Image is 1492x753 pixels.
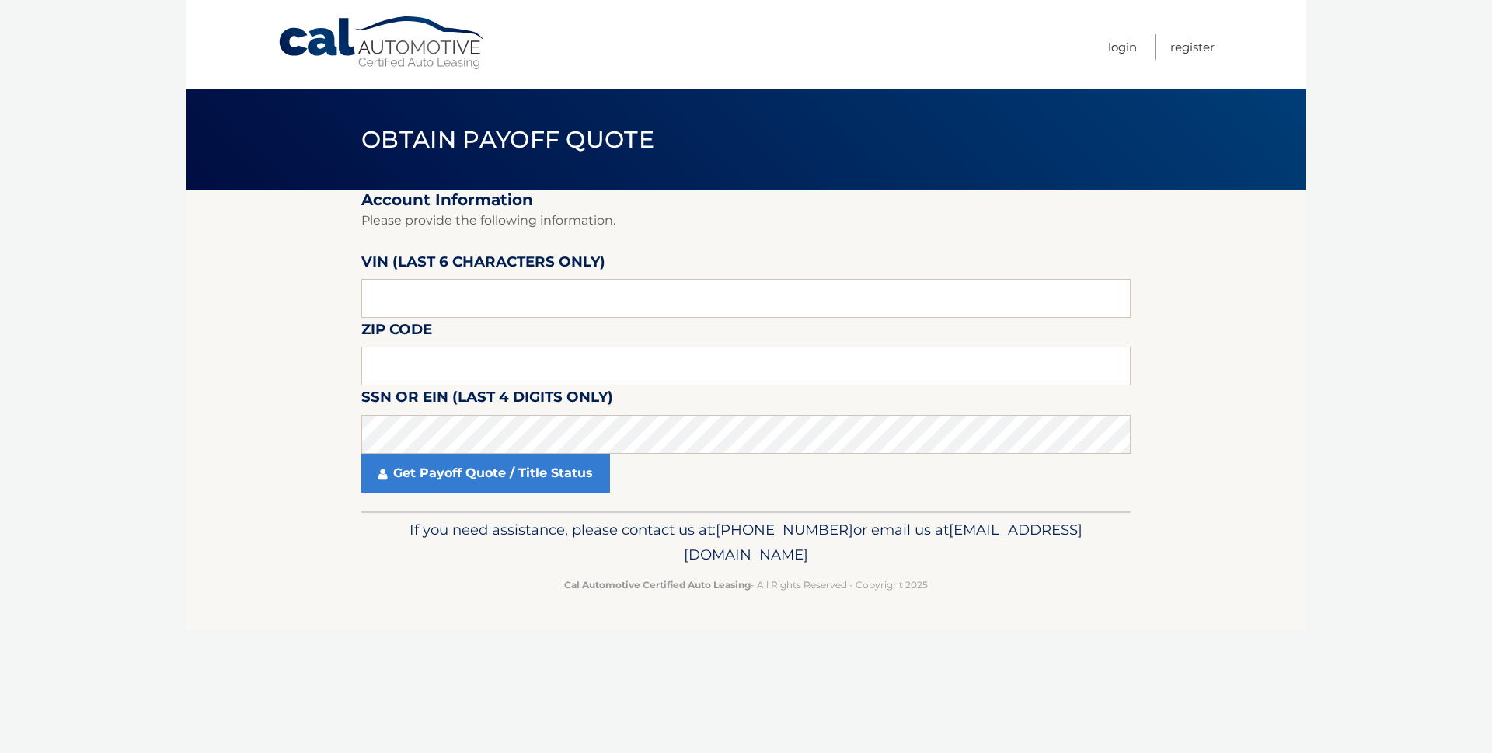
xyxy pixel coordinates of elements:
a: Cal Automotive [277,16,487,71]
h2: Account Information [361,190,1131,210]
span: Obtain Payoff Quote [361,125,654,154]
a: Get Payoff Quote / Title Status [361,454,610,493]
a: Login [1108,34,1137,60]
strong: Cal Automotive Certified Auto Leasing [564,579,751,591]
label: Zip Code [361,318,432,347]
a: Register [1170,34,1215,60]
p: Please provide the following information. [361,210,1131,232]
label: VIN (last 6 characters only) [361,250,605,279]
span: [PHONE_NUMBER] [716,521,853,539]
label: SSN or EIN (last 4 digits only) [361,385,613,414]
p: - All Rights Reserved - Copyright 2025 [371,577,1121,593]
p: If you need assistance, please contact us at: or email us at [371,518,1121,567]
